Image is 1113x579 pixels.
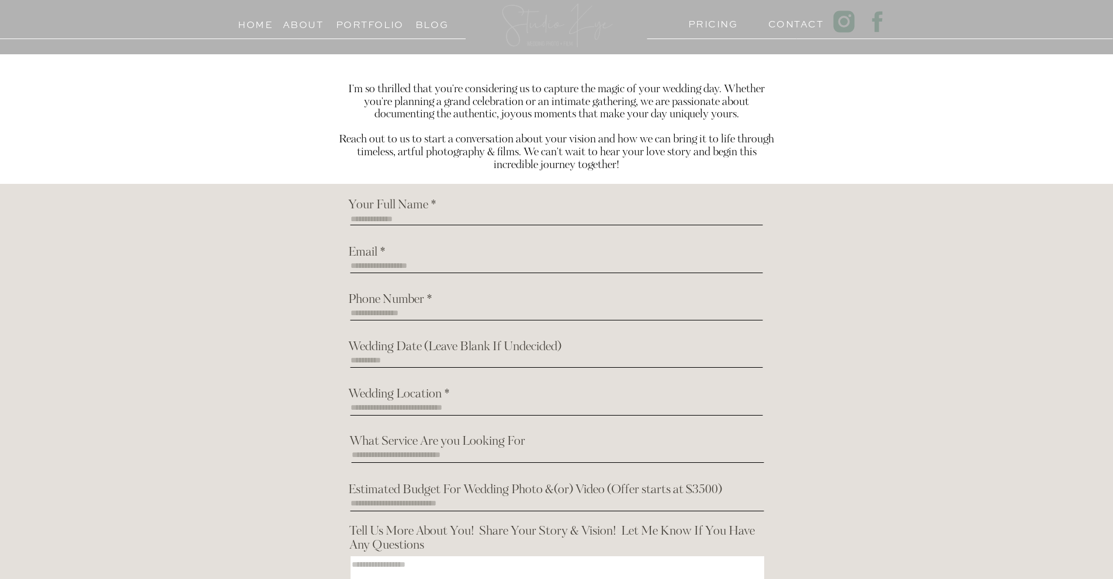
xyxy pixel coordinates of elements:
[233,16,278,27] a: Home
[348,293,505,308] h2: Phone Number *
[349,525,764,556] h2: Tell Us More About You! Share Your Story & Vision! Let Me Know If You Have Any Questions
[349,435,604,450] h2: What Service Are you Looking For
[768,16,813,27] a: Contact
[337,84,777,184] h2: I'm so thrilled that you're considering us to capture the magic of your wedding day. Whether you'...
[348,198,505,214] h2: Your Full Name *
[348,388,602,403] h2: Wedding Location *
[336,16,389,27] a: Portfolio
[688,16,733,27] a: PRICING
[348,246,505,261] h2: Email *
[283,16,324,27] a: About
[348,340,602,355] h2: Wedding Date (Leave Blank If Undecided)
[348,483,763,498] h2: Estimated Budget For Wedding Photo &(or) Video (Offer starts at $3500)
[405,16,459,27] a: Blog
